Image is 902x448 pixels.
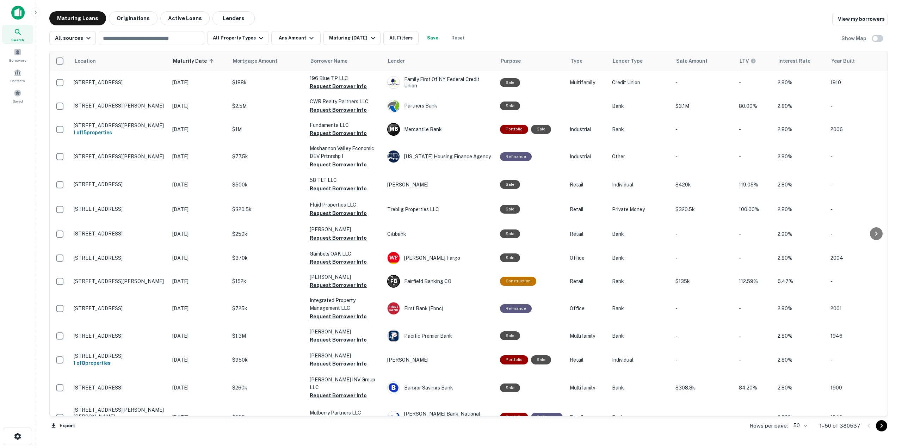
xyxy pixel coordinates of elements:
[387,150,493,163] div: [US_STATE] Housing Finance Agency
[830,102,901,110] p: -
[172,79,225,86] p: [DATE]
[675,79,732,86] p: -
[74,57,96,65] span: Location
[830,277,901,285] p: -
[830,305,901,312] p: 2001
[675,102,732,110] p: $3.1M
[74,231,165,237] p: [STREET_ADDRESS]
[613,57,643,65] span: Lender Type
[778,230,823,238] p: 2.90%
[496,51,566,71] th: Purpose
[500,304,532,313] div: This loan purpose was for refinancing
[310,273,380,281] p: [PERSON_NAME]
[310,360,367,368] button: Request Borrower Info
[387,275,493,288] div: Fairfield Banking CO
[310,234,367,242] button: Request Borrower Info
[612,181,668,189] p: Individual
[675,181,732,189] p: $420k
[500,331,520,340] div: Sale
[739,103,757,109] span: 80.00%
[74,359,165,367] h6: 1 of 8 properties
[232,254,303,262] p: $370k
[830,205,901,213] p: -
[675,332,732,340] p: -
[739,357,741,363] span: -
[387,411,493,423] div: [PERSON_NAME] Bank, National Association
[570,277,605,285] p: Retail
[778,205,823,213] p: 2.80%
[310,226,380,233] p: [PERSON_NAME]
[387,181,493,189] p: [PERSON_NAME]
[570,384,605,392] p: Multifamily
[612,332,668,340] p: Bank
[387,356,493,364] p: [PERSON_NAME]
[232,413,303,421] p: $200k
[500,152,532,161] div: This loan purpose was for refinancing
[232,384,303,392] p: $260k
[387,252,493,264] div: [PERSON_NAME] Fargo
[172,413,225,421] p: [DATE]
[310,184,367,193] button: Request Borrower Info
[160,11,210,25] button: Active Loans
[232,125,303,133] p: $1M
[570,332,605,340] p: Multifamily
[11,37,24,43] span: Search
[49,421,77,431] button: Export
[310,376,380,391] p: [PERSON_NAME] INV Group LLC
[841,35,867,42] h6: Show Map
[830,153,901,160] p: -
[232,356,303,364] p: $950k
[778,57,820,65] span: Interest Rate
[310,57,347,65] span: Borrower Name
[310,145,380,160] p: Moshannon Valley Economic DEV Prtnrshp I
[570,254,605,262] p: Office
[612,413,668,421] p: Bank
[675,205,732,213] p: $320.5k
[421,31,444,45] button: Save your search to get updates of matches that match your search criteria.
[832,13,888,25] a: View my borrowers
[500,125,528,134] div: This is a portfolio loan with 15 properties
[500,413,528,422] div: This is a portfolio loan with 15 properties
[830,384,901,392] p: 1900
[229,51,306,71] th: Mortgage Amount
[531,355,551,364] div: Sale
[387,205,493,213] p: Treblig Properties LLC
[387,381,493,394] div: Bangor Savings Bank
[739,385,757,391] span: 84.20%
[830,254,901,262] p: 2004
[739,278,758,284] span: 112.59%
[531,413,563,422] div: This loan purpose was for refinancing
[830,413,901,421] p: 1940
[310,281,367,289] button: Request Borrower Info
[11,6,25,20] img: capitalize-icon.png
[55,34,93,42] div: All sources
[739,207,759,212] span: 100.00%
[778,277,823,285] p: 6.47%
[310,312,367,321] button: Request Borrower Info
[2,66,33,85] div: Contacts
[612,205,668,213] p: Private Money
[675,230,732,238] p: -
[74,255,165,261] p: [STREET_ADDRESS]
[2,25,33,44] a: Search
[310,82,367,91] button: Request Borrower Info
[306,51,384,71] th: Borrower Name
[74,103,165,109] p: [STREET_ADDRESS][PERSON_NAME]
[387,76,493,89] div: Family First Of NY Federal Credit Union
[739,231,741,237] span: -
[778,125,823,133] p: 2.80%
[390,278,397,285] p: F B
[750,422,788,430] p: Rows per page:
[531,125,551,134] div: Sale
[172,181,225,189] p: [DATE]
[739,333,741,339] span: -
[173,57,216,65] span: Maturity Date
[310,201,380,209] p: Fluid Properties LLC
[612,254,668,262] p: Bank
[612,102,668,110] p: Bank
[867,392,902,425] div: Chat Widget
[612,305,668,312] p: Bank
[500,102,520,110] div: Sale
[310,336,367,344] button: Request Borrower Info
